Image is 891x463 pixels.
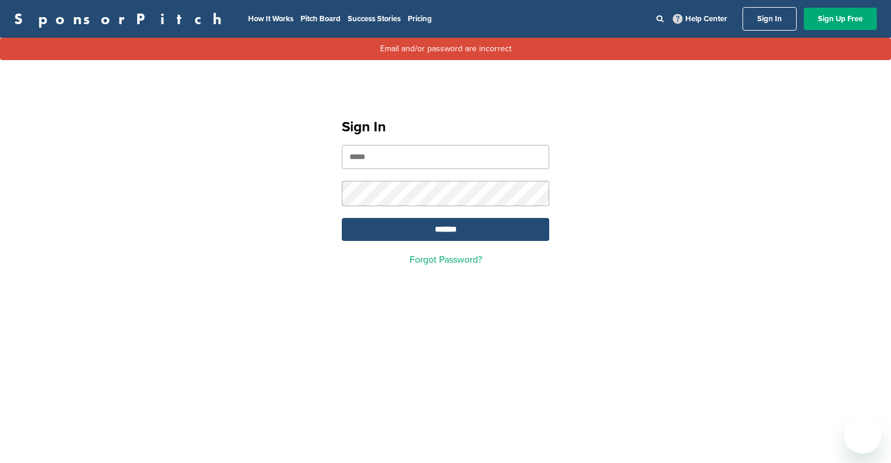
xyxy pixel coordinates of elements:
a: How It Works [248,14,293,24]
a: Help Center [671,12,730,26]
h1: Sign In [342,117,549,138]
a: Success Stories [348,14,401,24]
a: Sign Up Free [804,8,877,30]
iframe: Button to launch messaging window [844,416,882,454]
a: SponsorPitch [14,11,229,27]
a: Pricing [408,14,432,24]
a: Sign In [742,7,797,31]
a: Forgot Password? [410,254,482,266]
a: Pitch Board [301,14,341,24]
